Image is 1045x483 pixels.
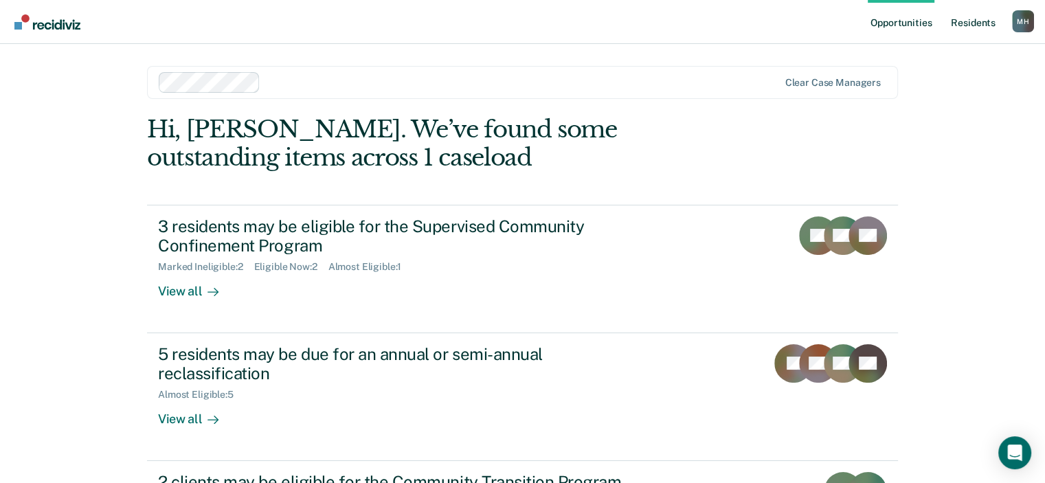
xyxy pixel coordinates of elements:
[158,216,640,256] div: 3 residents may be eligible for the Supervised Community Confinement Program
[158,261,254,273] div: Marked Ineligible : 2
[158,273,235,300] div: View all
[785,77,881,89] div: Clear case managers
[158,401,235,427] div: View all
[14,14,80,30] img: Recidiviz
[998,436,1031,469] div: Open Intercom Messenger
[147,205,898,333] a: 3 residents may be eligible for the Supervised Community Confinement ProgramMarked Ineligible:2El...
[147,115,748,172] div: Hi, [PERSON_NAME]. We’ve found some outstanding items across 1 caseload
[254,261,328,273] div: Eligible Now : 2
[158,389,245,401] div: Almost Eligible : 5
[328,261,413,273] div: Almost Eligible : 1
[147,333,898,461] a: 5 residents may be due for an annual or semi-annual reclassificationAlmost Eligible:5View all
[1012,10,1034,32] button: Profile dropdown button
[158,344,640,384] div: 5 residents may be due for an annual or semi-annual reclassification
[1012,10,1034,32] div: M H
